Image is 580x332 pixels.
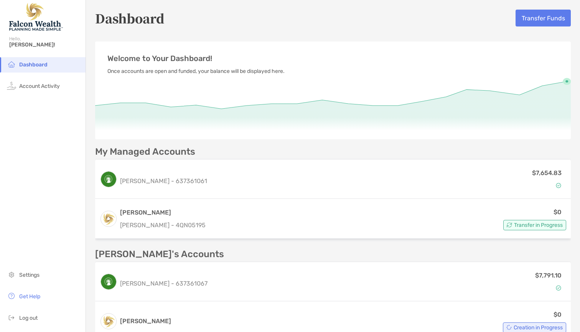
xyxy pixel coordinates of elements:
button: Transfer Funds [516,10,571,26]
img: Account Status icon [556,183,561,188]
p: [PERSON_NAME] - 637361067 [120,279,208,288]
p: $0 [554,207,562,217]
img: Account Status icon [556,285,561,291]
img: logout icon [7,313,16,322]
h3: [PERSON_NAME] [120,208,206,217]
p: [PERSON_NAME]'s Accounts [95,249,224,259]
p: $0 [554,310,562,319]
img: settings icon [7,270,16,279]
img: logo account [101,314,116,329]
span: [PERSON_NAME]! [9,41,81,48]
img: Falcon Wealth Planning Logo [9,3,63,31]
img: logo account [101,274,116,289]
span: Transfer in Progress [514,223,563,227]
img: Account Status icon [507,222,512,228]
p: Once accounts are open and funded, your balance will be displayed here. [107,66,559,76]
h5: Dashboard [95,9,165,27]
img: household icon [7,59,16,69]
p: Welcome to Your Dashboard! [107,54,559,63]
img: Account Status icon [506,325,512,330]
img: activity icon [7,81,16,90]
img: logo account [101,172,116,187]
span: Dashboard [19,61,48,68]
span: Creation in Progress [514,325,563,330]
p: [PERSON_NAME] - 637361061 [120,176,207,186]
p: My Managed Accounts [95,147,195,157]
img: get-help icon [7,291,16,301]
img: logo account [101,211,116,226]
h3: [PERSON_NAME] [120,317,171,326]
span: Settings [19,272,40,278]
span: Log out [19,315,38,321]
p: [PERSON_NAME] - 4QN05195 [120,220,206,230]
span: Account Activity [19,83,60,89]
p: $7,654.83 [532,168,562,178]
p: $7,791.10 [535,271,562,280]
span: Get Help [19,293,40,300]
